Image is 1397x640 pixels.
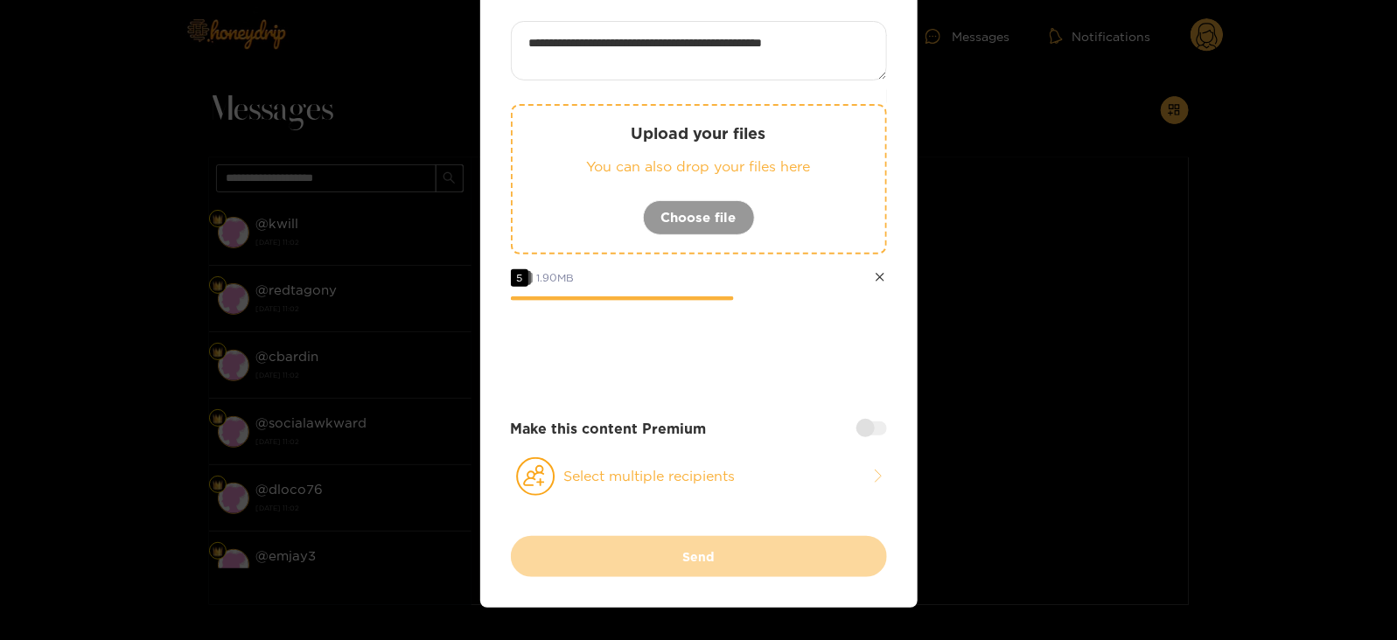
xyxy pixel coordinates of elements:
p: Upload your files [548,123,850,143]
strong: Make this content Premium [511,419,707,439]
button: Select multiple recipients [511,456,887,497]
p: You can also drop your files here [548,157,850,177]
span: 1.90 MB [537,272,575,283]
button: Choose file [643,200,755,235]
span: 5 [511,269,528,287]
button: Send [511,536,887,577]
